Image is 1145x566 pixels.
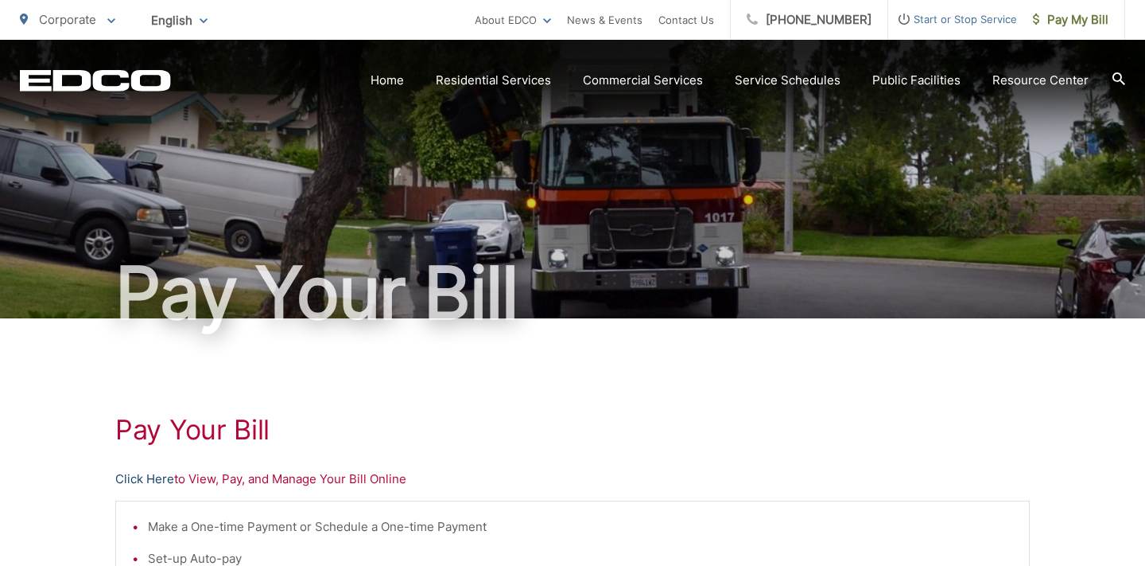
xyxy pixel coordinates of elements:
[371,71,404,90] a: Home
[872,71,961,90] a: Public Facilities
[1033,10,1108,29] span: Pay My Bill
[735,71,840,90] a: Service Schedules
[20,253,1125,333] h1: Pay Your Bill
[475,10,551,29] a: About EDCO
[658,10,714,29] a: Contact Us
[567,10,642,29] a: News & Events
[148,517,1013,537] li: Make a One-time Payment or Schedule a One-time Payment
[115,414,1030,446] h1: Pay Your Bill
[139,6,219,34] span: English
[583,71,703,90] a: Commercial Services
[39,12,96,27] span: Corporate
[115,470,1030,489] p: to View, Pay, and Manage Your Bill Online
[20,69,171,92] a: EDCD logo. Return to the homepage.
[115,470,174,489] a: Click Here
[436,71,551,90] a: Residential Services
[992,71,1089,90] a: Resource Center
